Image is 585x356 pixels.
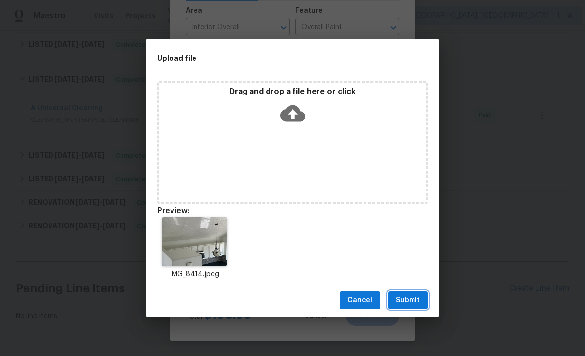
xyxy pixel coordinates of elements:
[340,291,380,309] button: Cancel
[159,87,426,97] p: Drag and drop a file here or click
[396,294,420,307] span: Submit
[157,53,384,64] h2: Upload file
[347,294,372,307] span: Cancel
[162,217,227,266] img: 9k=
[388,291,428,309] button: Submit
[157,269,232,280] p: IMG_8414.jpeg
